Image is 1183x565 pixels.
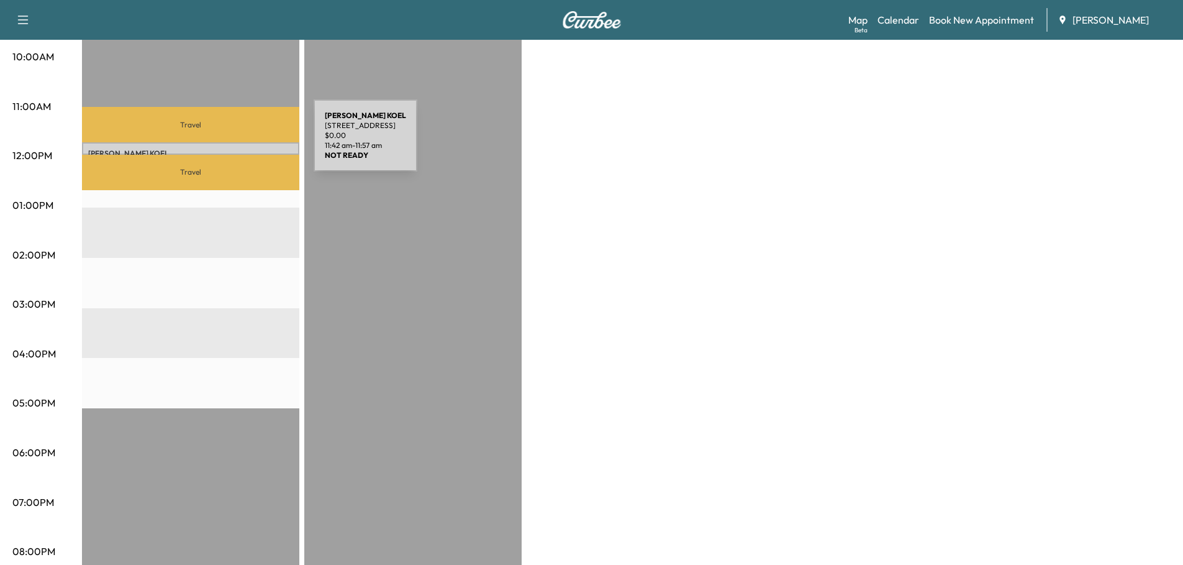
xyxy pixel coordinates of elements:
p: 04:00PM [12,346,56,361]
p: 01:00PM [12,198,53,213]
p: 08:00PM [12,544,55,559]
a: MapBeta [848,12,868,27]
img: Curbee Logo [562,11,622,29]
p: 12:00PM [12,148,52,163]
a: Book New Appointment [929,12,1034,27]
p: Travel [82,107,299,142]
p: Travel [82,155,299,190]
p: [PERSON_NAME] KOEL [88,149,293,158]
div: Beta [854,25,868,35]
p: 02:00PM [12,247,55,262]
p: 07:00PM [12,495,54,510]
p: 06:00PM [12,445,55,460]
p: 11:00AM [12,99,51,114]
span: [PERSON_NAME] [1072,12,1149,27]
p: 05:00PM [12,395,55,410]
p: 10:00AM [12,49,54,64]
a: Calendar [877,12,919,27]
p: 03:00PM [12,296,55,311]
